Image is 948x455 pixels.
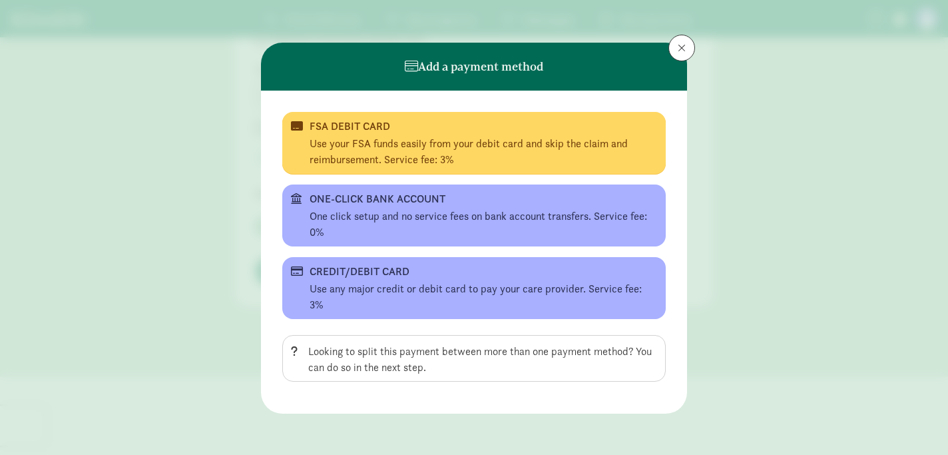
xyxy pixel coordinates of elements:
[310,119,636,135] div: FSA DEBIT CARD
[310,136,657,168] div: Use your FSA funds easily from your debit card and skip the claim and reimbursement. Service fee: 3%
[310,264,636,280] div: CREDIT/DEBIT CARD
[310,281,657,313] div: Use any major credit or debit card to pay your care provider. Service fee: 3%
[308,344,657,376] div: Looking to split this payment between more than one payment method? You can do so in the next step.
[282,257,666,319] button: CREDIT/DEBIT CARD Use any major credit or debit card to pay your care provider. Service fee: 3%
[282,185,666,246] button: ONE-CLICK BANK ACCOUNT One click setup and no service fees on bank account transfers. Service fee...
[310,209,657,240] div: One click setup and no service fees on bank account transfers. Service fee: 0%
[405,60,543,73] h6: Add a payment method
[282,112,666,174] button: FSA DEBIT CARD Use your FSA funds easily from your debit card and skip the claim and reimbursemen...
[310,191,636,207] div: ONE-CLICK BANK ACCOUNT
